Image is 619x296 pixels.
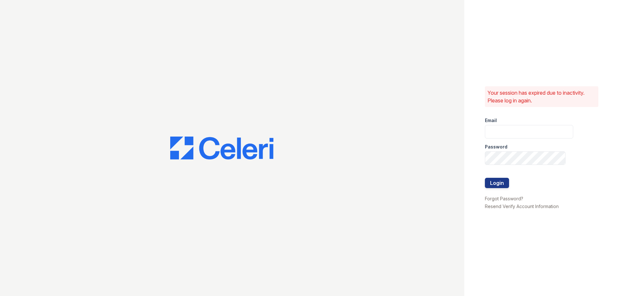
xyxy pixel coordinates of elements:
[170,137,273,160] img: CE_Logo_Blue-a8612792a0a2168367f1c8372b55b34899dd931a85d93a1a3d3e32e68fde9ad4.png
[487,89,596,104] p: Your session has expired due to inactivity. Please log in again.
[485,204,559,209] a: Resend Verify Account Information
[485,117,497,124] label: Email
[485,144,507,150] label: Password
[485,196,523,201] a: Forgot Password?
[485,178,509,188] button: Login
